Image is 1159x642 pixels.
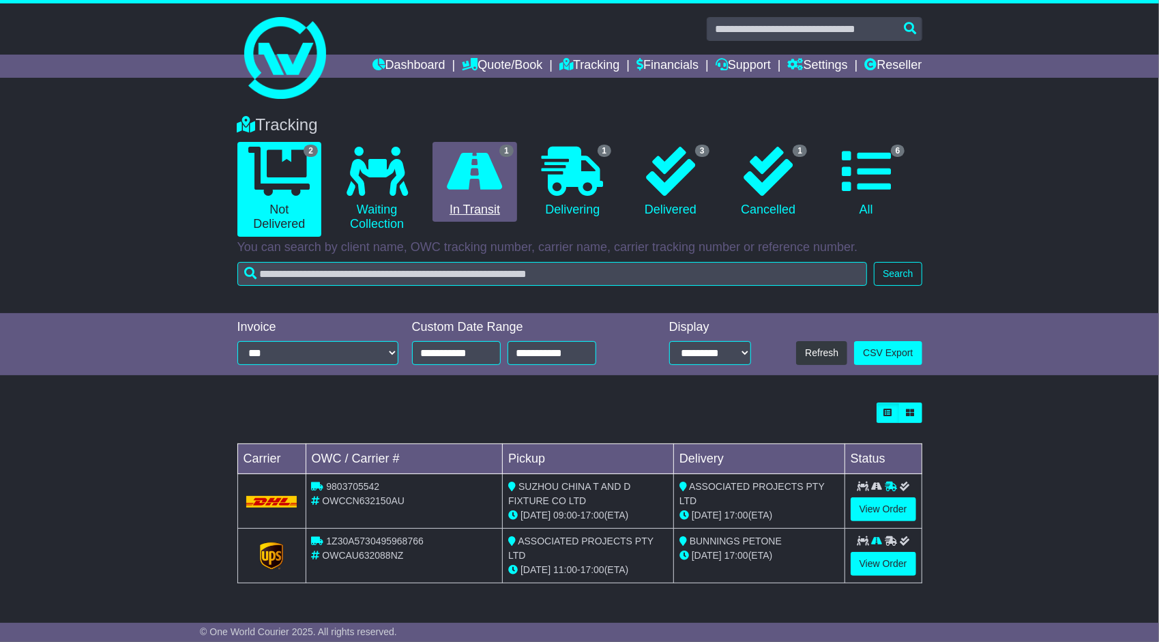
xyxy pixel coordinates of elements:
div: - (ETA) [508,563,668,577]
span: 17:00 [724,510,748,521]
span: 2 [304,145,318,157]
a: Financials [636,55,699,78]
span: ASSOCIATED PROJECTS PTY LTD [679,481,825,506]
span: 6 [891,145,905,157]
td: Carrier [237,444,306,474]
a: 1 Delivering [531,142,615,222]
span: [DATE] [520,564,551,575]
a: Waiting Collection [335,142,419,237]
span: [DATE] [692,510,722,521]
td: Pickup [503,444,674,474]
img: GetCarrierServiceLogo [260,542,283,570]
span: OWCCN632150AU [322,495,405,506]
span: OWCAU632088NZ [322,550,403,561]
a: 6 All [824,142,908,222]
span: [DATE] [692,550,722,561]
a: View Order [851,497,916,521]
td: OWC / Carrier # [306,444,503,474]
a: Settings [788,55,848,78]
span: 1 [598,145,612,157]
div: (ETA) [679,549,839,563]
div: - (ETA) [508,508,668,523]
a: CSV Export [854,341,922,365]
span: 1 [499,145,514,157]
a: Reseller [864,55,922,78]
div: Tracking [231,115,929,135]
span: BUNNINGS PETONE [690,536,782,546]
span: 11:00 [553,564,577,575]
a: Tracking [559,55,619,78]
span: [DATE] [520,510,551,521]
span: 1 [793,145,807,157]
span: SUZHOU CHINA T AND D FIXTURE CO LTD [508,481,630,506]
span: 9803705542 [326,481,379,492]
a: Quote/Book [462,55,542,78]
a: 1 In Transit [432,142,516,222]
span: ASSOCIATED PROJECTS PTY LTD [508,536,654,561]
p: You can search by client name, OWC tracking number, carrier name, carrier tracking number or refe... [237,240,922,255]
img: DHL.png [246,496,297,507]
a: Dashboard [372,55,445,78]
span: © One World Courier 2025. All rights reserved. [200,626,397,637]
td: Delivery [673,444,845,474]
button: Search [874,262,922,286]
span: 17:00 [724,550,748,561]
span: 17:00 [581,510,604,521]
span: 1Z30A5730495968766 [326,536,423,546]
span: 3 [695,145,709,157]
a: Support [716,55,771,78]
div: (ETA) [679,508,839,523]
a: 2 Not Delivered [237,142,321,237]
div: Invoice [237,320,398,335]
div: Custom Date Range [412,320,631,335]
a: View Order [851,552,916,576]
td: Status [845,444,922,474]
button: Refresh [796,341,847,365]
a: 3 Delivered [628,142,712,222]
div: Display [669,320,752,335]
span: 17:00 [581,564,604,575]
span: 09:00 [553,510,577,521]
a: 1 Cancelled [727,142,810,222]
